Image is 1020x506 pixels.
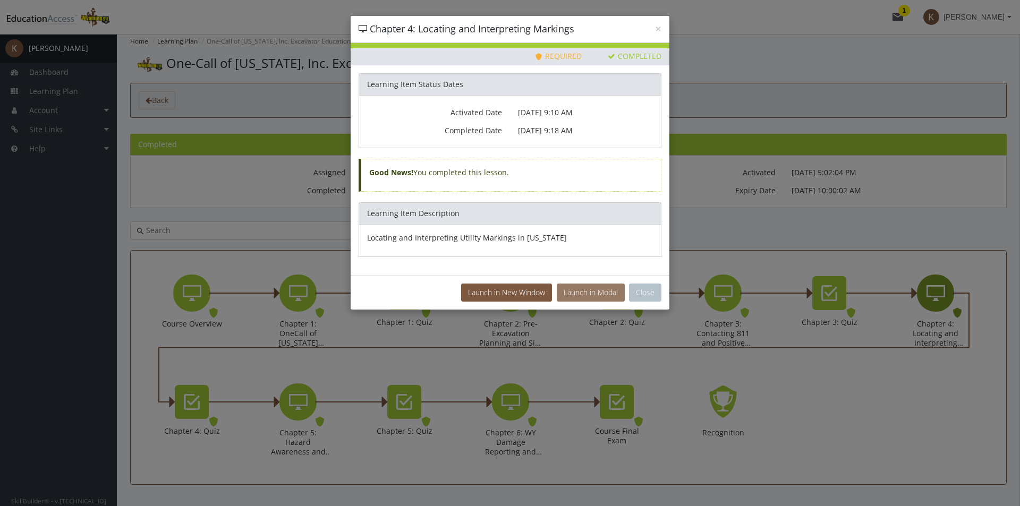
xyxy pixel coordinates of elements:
[655,23,661,35] button: ×
[367,233,653,243] p: Locating and Interpreting Utility Markings in [US_STATE]
[370,22,574,35] span: Chapter 4: Locating and Interpreting Markings
[557,284,625,302] button: Launch in Modal
[359,202,661,224] div: Learning Item Description
[367,122,510,136] label: Completed Date
[461,284,552,302] button: Launch in New Window
[369,167,653,178] p: You completed this lesson.
[367,104,510,118] label: Activated Date
[518,107,573,117] span: [DATE] 9:10 AM
[535,51,582,61] span: Required
[518,125,573,135] span: [DATE] 9:18 AM
[359,73,661,95] div: Learning Item Status Dates
[369,167,413,177] strong: Good News!
[629,284,661,302] button: Close
[608,51,661,61] span: Completed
